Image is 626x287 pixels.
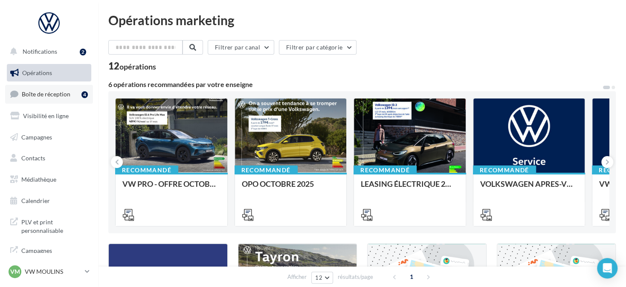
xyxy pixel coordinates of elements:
a: PLV et print personnalisable [5,213,93,238]
span: Campagnes DataOnDemand [21,245,88,263]
a: Campagnes [5,128,93,146]
div: Recommandé [354,165,417,175]
div: 12 [108,61,156,71]
span: Afficher [287,273,307,281]
div: VW PRO - OFFRE OCTOBRE 25 [122,180,220,197]
a: Opérations [5,64,93,82]
button: Filtrer par canal [208,40,274,55]
span: 1 [405,270,418,284]
a: Visibilité en ligne [5,107,93,125]
span: PLV et print personnalisable [21,216,88,235]
span: Campagnes [21,133,52,140]
div: 6 opérations recommandées par votre enseigne [108,81,602,88]
span: Notifications [23,48,57,55]
div: Open Intercom Messenger [597,258,617,278]
span: résultats/page [338,273,373,281]
div: opérations [119,63,156,70]
button: Notifications 2 [5,43,90,61]
span: Calendrier [21,197,50,204]
div: 2 [80,49,86,55]
a: Médiathèque [5,171,93,188]
p: VW MOULINS [25,267,81,276]
span: Médiathèque [21,176,56,183]
div: LEASING ÉLECTRIQUE 2025 [361,180,459,197]
span: Boîte de réception [22,90,70,98]
span: 12 [315,274,322,281]
a: Campagnes DataOnDemand [5,241,93,267]
span: Contacts [21,154,45,162]
a: Contacts [5,149,93,167]
div: 4 [81,91,88,98]
div: Recommandé [115,165,178,175]
a: Calendrier [5,192,93,210]
button: 12 [311,272,333,284]
div: Recommandé [473,165,536,175]
div: VOLKSWAGEN APRES-VENTE [480,180,578,197]
div: OPO OCTOBRE 2025 [242,180,340,197]
span: Visibilité en ligne [23,112,69,119]
button: Filtrer par catégorie [279,40,356,55]
span: VM [10,267,20,276]
a: Boîte de réception4 [5,85,93,103]
div: Recommandé [235,165,298,175]
span: Opérations [22,69,52,76]
a: VM VW MOULINS [7,264,91,280]
div: Opérations marketing [108,14,616,26]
